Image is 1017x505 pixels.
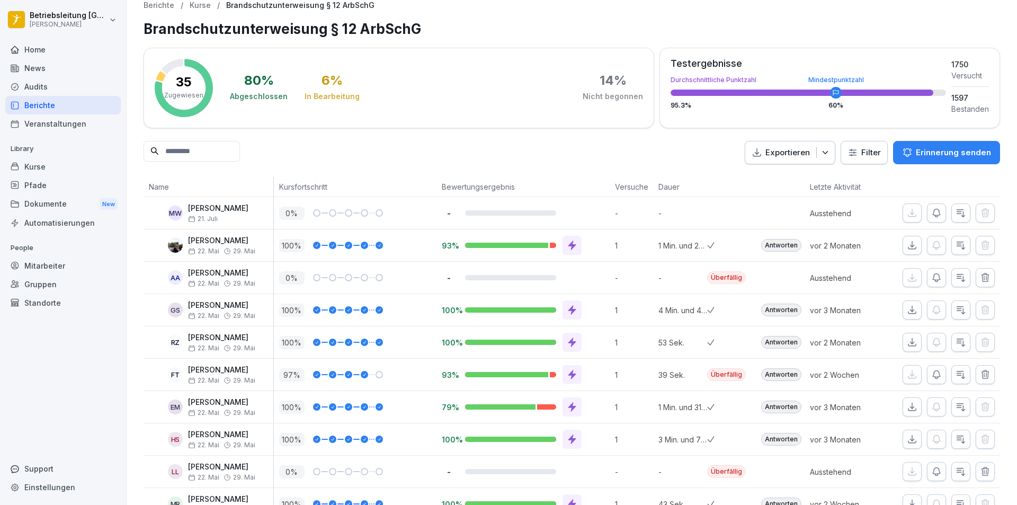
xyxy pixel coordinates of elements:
[658,337,707,348] p: 53 Sek.
[5,256,121,275] div: Mitarbeiter
[583,91,643,102] div: Nicht begonnen
[810,305,886,316] p: vor 3 Monaten
[233,344,255,352] span: 29. Mai
[5,77,121,96] a: Audits
[5,140,121,157] p: Library
[5,294,121,312] div: Standorte
[188,441,219,449] span: 22. Mai
[615,305,653,316] p: 1
[5,176,121,194] a: Pfade
[279,207,305,220] p: 0 %
[168,400,183,414] div: EM
[615,466,653,477] p: -
[810,466,886,477] p: Ausstehend
[176,76,192,88] p: 35
[951,92,989,103] div: 1597
[658,466,707,477] p: -
[188,280,219,287] span: 22. Mai
[671,59,946,68] div: Testergebnisse
[233,280,255,287] span: 29. Mai
[279,181,431,192] p: Kursfortschritt
[188,474,219,481] span: 22. Mai
[188,495,255,504] p: [PERSON_NAME]
[5,240,121,256] p: People
[233,474,255,481] span: 29. Mai
[279,271,305,285] p: 0 %
[144,1,174,10] p: Berichte
[810,402,886,413] p: vor 3 Monaten
[190,1,211,10] p: Kurse
[188,236,255,245] p: [PERSON_NAME]
[442,402,457,412] p: 79%
[188,409,219,417] span: 22. Mai
[5,96,121,114] a: Berichte
[188,366,255,375] p: [PERSON_NAME]
[847,147,881,158] div: Filter
[761,401,801,413] div: Antworten
[279,368,305,382] p: 97 %
[188,204,248,213] p: [PERSON_NAME]
[226,1,374,10] p: Brandschutzunterweisung § 12 ArbSchG
[168,206,183,220] div: MW
[188,215,218,223] span: 21. Juli
[765,147,810,159] p: Exportieren
[5,478,121,497] div: Einstellungen
[5,194,121,214] a: DokumenteNew
[761,368,801,381] div: Antworten
[916,147,991,158] p: Erinnerung senden
[188,333,255,342] p: [PERSON_NAME]
[707,271,746,284] div: Überfällig
[188,430,255,439] p: [PERSON_NAME]
[188,269,255,278] p: [PERSON_NAME]
[951,70,989,81] div: Versucht
[615,337,653,348] p: 1
[233,312,255,320] span: 29. Mai
[322,74,343,87] div: 6 %
[5,275,121,294] a: Gruppen
[671,77,946,83] div: Durchschnittliche Punktzahl
[5,114,121,133] a: Veranstaltungen
[658,240,707,251] p: 1 Min. und 20 Sek.
[442,208,457,218] p: -
[5,214,121,232] a: Automatisierungen
[188,247,219,255] span: 22. Mai
[230,91,288,102] div: Abgeschlossen
[233,377,255,384] span: 29. Mai
[600,74,627,87] div: 14 %
[188,312,219,320] span: 22. Mai
[442,338,457,348] p: 100%
[279,304,305,317] p: 100 %
[671,102,946,109] div: 95.3 %
[100,198,118,210] div: New
[279,433,305,446] p: 100 %
[615,208,653,219] p: -
[279,336,305,349] p: 100 %
[761,304,801,316] div: Antworten
[168,238,183,253] img: b9i8fk8cfvhc005rnjoc163i.png
[658,434,707,445] p: 3 Min. und 7 Sek.
[745,141,835,165] button: Exportieren
[305,91,360,102] div: In Bearbeitung
[442,273,457,283] p: -
[615,181,648,192] p: Versuche
[658,208,707,219] p: -
[188,463,255,472] p: [PERSON_NAME]
[5,40,121,59] div: Home
[828,102,843,109] div: 60 %
[5,59,121,77] a: News
[149,181,268,192] p: Name
[168,335,183,350] div: RZ
[658,369,707,380] p: 39 Sek.
[810,208,886,219] p: Ausstehend
[658,181,702,192] p: Dauer
[30,11,107,20] p: Betriebsleitung [GEOGRAPHIC_DATA]
[168,464,183,479] div: LL
[279,401,305,414] p: 100 %
[5,459,121,478] div: Support
[615,369,653,380] p: 1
